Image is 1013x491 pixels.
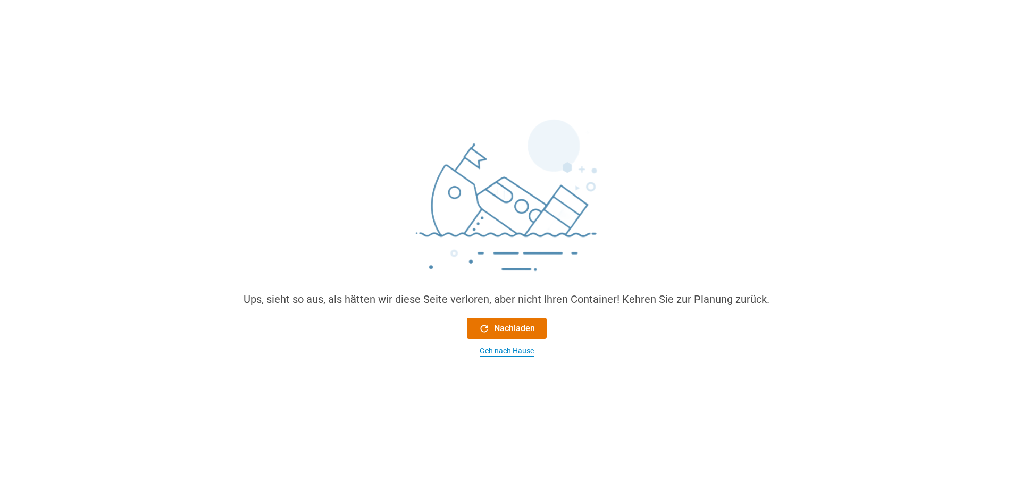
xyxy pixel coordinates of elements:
button: Geh nach Hause [467,345,547,357]
button: Nachladen [467,318,547,339]
img: sinking_ship.png [347,115,666,291]
font: Nachladen [494,322,535,335]
div: Ups, sieht so aus, als hätten wir diese Seite verloren, aber nicht Ihren Container! Kehren Sie zu... [244,291,769,307]
div: Geh nach Hause [480,345,534,357]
